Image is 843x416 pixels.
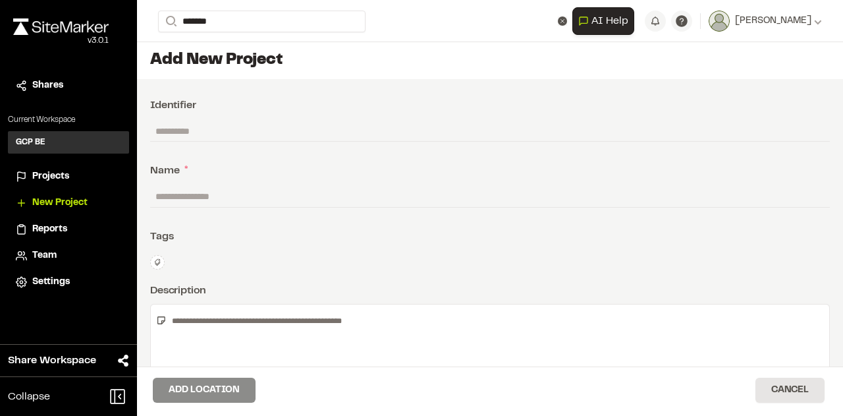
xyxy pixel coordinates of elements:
a: New Project [16,196,121,210]
img: User [709,11,730,32]
button: Search [158,11,182,32]
span: Settings [32,275,70,289]
span: Reports [32,222,67,237]
div: Identifier [150,98,830,113]
button: Open AI Assistant [572,7,634,35]
span: AI Help [591,13,628,29]
span: Share Workspace [8,353,96,369]
span: New Project [32,196,88,210]
span: Collapse [8,389,50,405]
a: Projects [16,169,121,184]
a: Team [16,249,121,263]
a: Reports [16,222,121,237]
button: Clear text [558,16,567,26]
h1: Add New Project [150,50,830,71]
span: Shares [32,78,63,93]
button: [PERSON_NAME] [709,11,822,32]
p: Current Workspace [8,114,129,126]
span: Team [32,249,57,263]
h3: GCP BE [16,136,45,148]
img: rebrand.png [13,18,109,35]
a: Settings [16,275,121,289]
button: Add Location [153,378,256,403]
div: Oh geez...please don't... [13,35,109,47]
div: Open AI Assistant [572,7,639,35]
span: [PERSON_NAME] [735,14,811,28]
a: Shares [16,78,121,93]
div: Tags [150,229,830,245]
button: Cancel [755,378,825,403]
button: Edit Tags [150,255,165,270]
div: Name [150,163,830,179]
div: Description [150,283,830,299]
span: Projects [32,169,69,184]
